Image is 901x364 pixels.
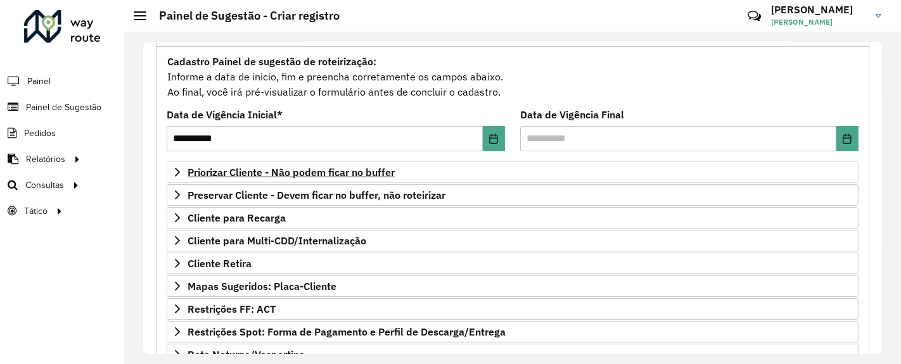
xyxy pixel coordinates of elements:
[188,190,445,200] span: Preservar Cliente - Devem ficar no buffer, não roteirizar
[24,127,56,140] span: Pedidos
[188,213,286,223] span: Cliente para Recarga
[483,126,505,151] button: Choose Date
[167,184,859,206] a: Preservar Cliente - Devem ficar no buffer, não roteirizar
[167,298,859,320] a: Restrições FF: ACT
[188,304,276,314] span: Restrições FF: ACT
[771,4,866,16] h3: [PERSON_NAME]
[520,107,624,122] label: Data de Vigência Final
[188,349,305,360] span: Rota Noturna/Vespertina
[188,235,366,246] span: Cliente para Multi-CDD/Internalização
[26,101,101,114] span: Painel de Sugestão
[167,230,859,251] a: Cliente para Multi-CDD/Internalização
[167,321,859,342] a: Restrições Spot: Forma de Pagamento e Perfil de Descarga/Entrega
[836,126,859,151] button: Choose Date
[146,9,340,23] h2: Painel de Sugestão - Criar registro
[771,16,866,28] span: [PERSON_NAME]
[26,153,65,166] span: Relatórios
[24,204,48,218] span: Tático
[167,161,859,183] a: Priorizar Cliente - Não podem ficar no buffer
[27,75,51,88] span: Painel
[188,327,506,337] span: Restrições Spot: Forma de Pagamento e Perfil de Descarga/Entrega
[167,107,283,122] label: Data de Vigência Inicial
[188,281,336,291] span: Mapas Sugeridos: Placa-Cliente
[741,3,768,30] a: Contato Rápido
[167,253,859,274] a: Cliente Retira
[167,275,859,297] a: Mapas Sugeridos: Placa-Cliente
[188,258,252,268] span: Cliente Retira
[167,55,376,68] strong: Cadastro Painel de sugestão de roteirização:
[167,53,859,100] div: Informe a data de inicio, fim e preencha corretamente os campos abaixo. Ao final, você irá pré-vi...
[188,167,395,177] span: Priorizar Cliente - Não podem ficar no buffer
[167,207,859,229] a: Cliente para Recarga
[25,179,64,192] span: Consultas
